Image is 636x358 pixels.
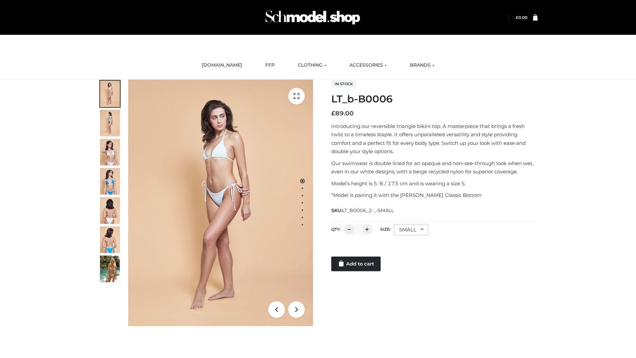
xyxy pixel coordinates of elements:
[197,58,247,73] a: [DOMAIN_NAME]
[331,207,395,214] span: SKU:
[100,256,120,282] img: Arieltop_CloudNine_AzureSky2.jpg
[516,15,518,20] span: £
[331,80,356,88] span: In stock
[100,110,120,136] img: ArielClassicBikiniTop_CloudNine_AzureSky_OW114ECO_2-scaled.jpg
[263,4,362,30] img: Schmodel Admin 964
[380,227,391,232] label: Size:
[260,58,280,73] a: FFP
[516,15,527,20] bdi: 0.00
[100,139,120,165] img: ArielClassicBikiniTop_CloudNine_AzureSky_OW114ECO_3-scaled.jpg
[516,15,527,20] a: £0.00
[100,168,120,195] img: ArielClassicBikiniTop_CloudNine_AzureSky_OW114ECO_4-scaled.jpg
[331,93,538,105] h1: LT_b-B0006
[331,227,341,232] label: QTY:
[331,110,335,117] span: £
[331,159,538,176] p: Our swimwear is double lined for an opaque and non-see-through look when wet, even in our white d...
[331,179,538,188] p: Model’s height is 5 ‘8 / 173 cm and is wearing a size S.
[331,110,354,117] bdi: 89.00
[344,58,392,73] a: ACCESSORIES
[331,122,538,156] p: Introducing our reversible triangle bikini top. A masterpiece that brings a fresh twist to a time...
[342,208,394,213] span: LT_B0006_2-_-SMALL
[331,191,538,200] p: *Model is pairing it with the [PERSON_NAME] Classic Bottom
[128,80,313,326] img: ArielClassicBikiniTop_CloudNine_AzureSky_OW114ECO_1
[100,81,120,107] img: ArielClassicBikiniTop_CloudNine_AzureSky_OW114ECO_1-scaled.jpg
[293,58,331,73] a: CLOTHING
[394,224,428,235] div: SMALL
[100,197,120,224] img: ArielClassicBikiniTop_CloudNine_AzureSky_OW114ECO_7-scaled.jpg
[405,58,439,73] a: BRANDS
[100,226,120,253] img: ArielClassicBikiniTop_CloudNine_AzureSky_OW114ECO_8-scaled.jpg
[331,257,381,271] a: Add to cart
